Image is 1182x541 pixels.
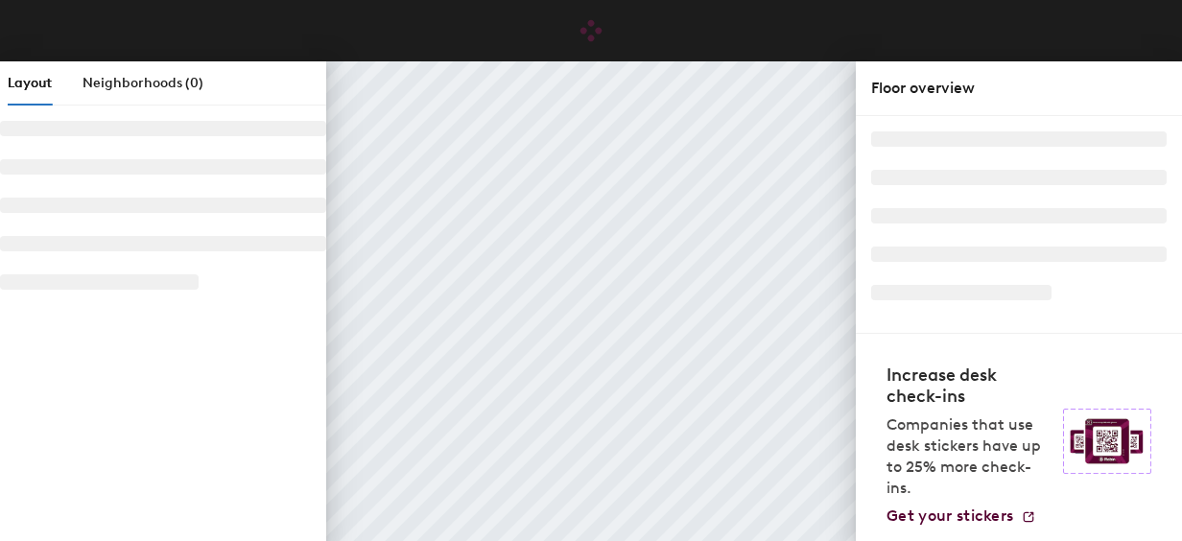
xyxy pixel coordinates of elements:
div: Floor overview [871,77,1167,100]
p: Companies that use desk stickers have up to 25% more check-ins. [886,414,1052,499]
a: Get your stickers [886,506,1036,526]
img: Sticker logo [1063,409,1151,474]
span: Get your stickers [886,506,1013,525]
span: Neighborhoods (0) [83,75,203,91]
h4: Increase desk check-ins [886,365,1052,407]
span: Layout [8,75,52,91]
